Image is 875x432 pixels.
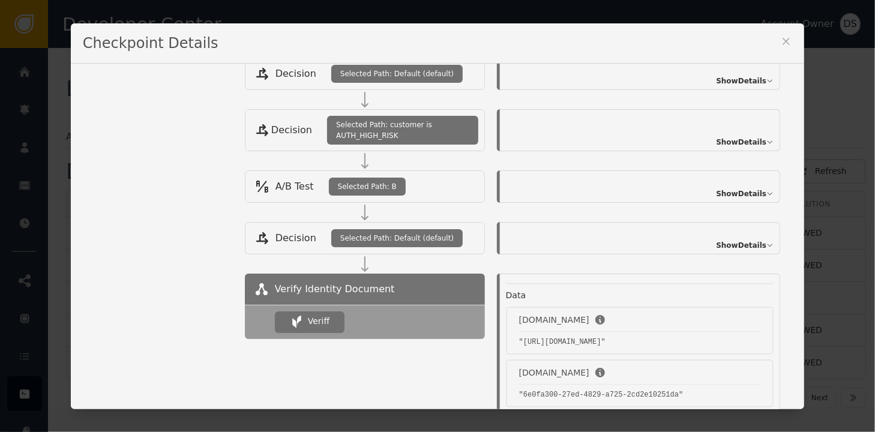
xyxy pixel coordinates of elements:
span: Show Details [716,137,766,148]
span: Show Details [716,240,766,251]
span: Decision [271,123,312,137]
div: Veriff [308,315,329,328]
span: Show Details [716,188,766,199]
span: Selected Path: Default (default) [340,233,454,244]
div: Checkpoint Details [71,23,804,64]
span: Selected Path: customer is AUTH_HIGH_RISK [336,119,469,141]
span: Decision [275,231,316,245]
span: Selected Path: B [338,181,397,192]
span: Selected Path: Default (default) [340,68,454,79]
pre: "[URL][DOMAIN_NAME]" [519,337,760,347]
pre: "6e0fa300-27ed-4829-a725-2cd2e10251da" [519,389,760,400]
span: Verify Identity Document [275,282,395,296]
span: A/B Test [275,179,314,194]
span: Show Details [716,76,766,86]
div: [DOMAIN_NAME] [519,314,589,326]
div: Data [506,289,526,302]
div: [DOMAIN_NAME] [519,367,589,379]
span: Decision [275,67,316,81]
